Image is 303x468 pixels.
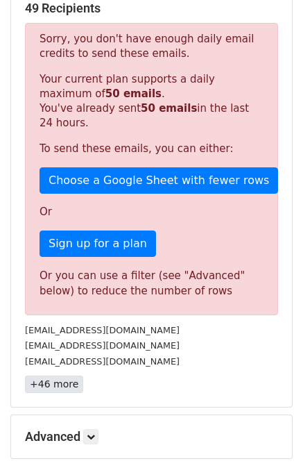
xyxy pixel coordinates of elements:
a: +46 more [25,376,83,393]
h5: Advanced [25,429,278,444]
a: Sign up for a plan [40,231,156,257]
p: Or [40,205,263,219]
h5: 49 Recipients [25,1,278,16]
strong: 50 emails [105,87,162,100]
small: [EMAIL_ADDRESS][DOMAIN_NAME] [25,325,180,335]
p: Your current plan supports a daily maximum of . You've already sent in the last 24 hours. [40,72,263,131]
p: To send these emails, you can either: [40,142,263,156]
small: [EMAIL_ADDRESS][DOMAIN_NAME] [25,340,180,351]
strong: 50 emails [141,102,197,115]
div: Or you can use a filter (see "Advanced" below) to reduce the number of rows [40,268,263,299]
iframe: Chat Widget [234,401,303,468]
a: Choose a Google Sheet with fewer rows [40,167,278,194]
small: [EMAIL_ADDRESS][DOMAIN_NAME] [25,356,180,367]
p: Sorry, you don't have enough daily email credits to send these emails. [40,32,263,61]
